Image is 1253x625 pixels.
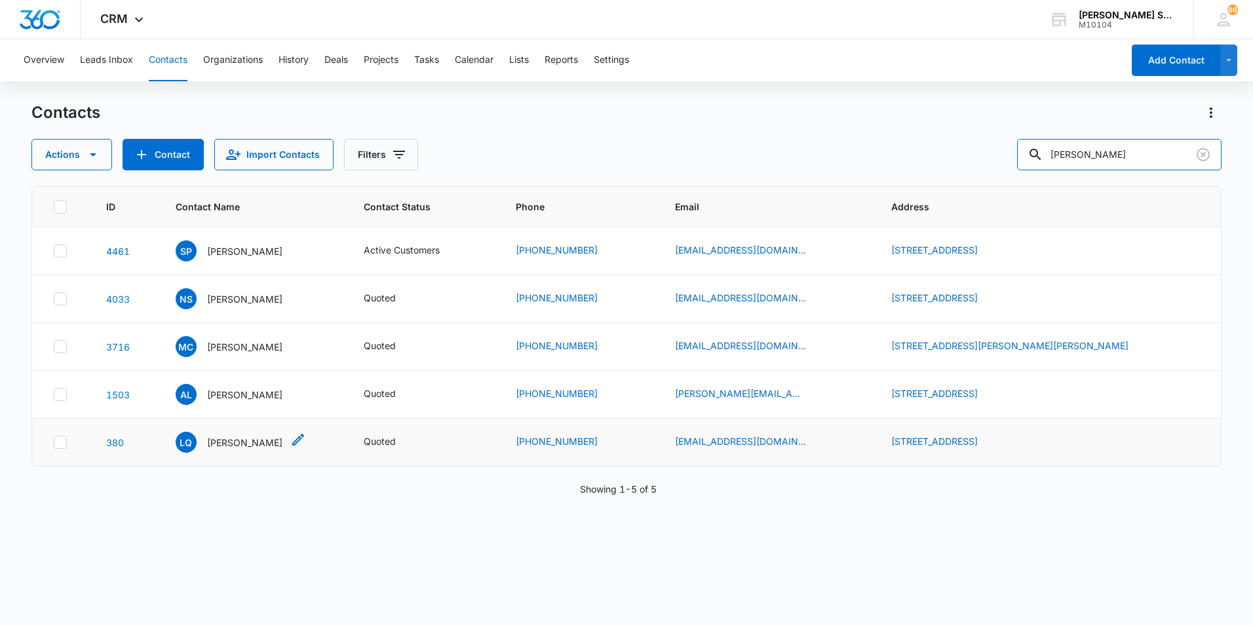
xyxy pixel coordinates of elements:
[176,240,306,261] div: Contact Name - Stephanie Putman - Select to Edit Field
[1017,139,1222,170] input: Search Contacts
[176,384,197,405] span: AL
[364,339,419,354] div: Contact Status - Quoted - Select to Edit Field
[176,240,197,261] span: SP
[455,39,493,81] button: Calendar
[176,432,306,453] div: Contact Name - Lynn Quinlan - Select to Edit Field
[1227,5,1238,15] div: notifications count
[364,243,463,259] div: Contact Status - Active Customers - Select to Edit Field
[364,39,398,81] button: Projects
[675,200,841,214] span: Email
[594,39,629,81] button: Settings
[675,339,806,352] a: [EMAIL_ADDRESS][DOMAIN_NAME]
[891,291,1001,307] div: Address - 264 Lynx Lane, Oswego, IL, 60543 - Select to Edit Field
[214,139,334,170] button: Import Contacts
[279,39,309,81] button: History
[106,246,130,257] a: Navigate to contact details page for Stephanie Putman
[364,387,419,402] div: Contact Status - Quoted - Select to Edit Field
[364,291,419,307] div: Contact Status - Quoted - Select to Edit Field
[24,39,64,81] button: Overview
[675,387,806,400] a: [PERSON_NAME][EMAIL_ADDRESS][DOMAIN_NAME]
[675,339,830,354] div: Email - Corderomirna71@gmail.com - Select to Edit Field
[891,388,978,399] a: [STREET_ADDRESS]
[324,39,348,81] button: Deals
[207,436,282,449] p: [PERSON_NAME]
[106,294,130,305] a: Navigate to contact details page for Nick Simon
[1132,45,1220,76] button: Add Contact
[31,103,100,123] h1: Contacts
[516,434,621,450] div: Phone - (214) 551-5079 - Select to Edit Field
[364,200,465,214] span: Contact Status
[1079,10,1174,20] div: account name
[891,436,978,447] a: [STREET_ADDRESS]
[545,39,578,81] button: Reports
[176,432,197,453] span: LQ
[516,387,598,400] a: [PHONE_NUMBER]
[106,341,130,352] a: Navigate to contact details page for Mirna Cordero
[580,482,657,496] p: Showing 1-5 of 5
[891,244,978,256] a: [STREET_ADDRESS]
[176,336,306,357] div: Contact Name - Mirna Cordero - Select to Edit Field
[891,243,1001,259] div: Address - 2124 Lynwood st, Crest Hill, IL, 60403 - Select to Edit Field
[675,243,806,257] a: [EMAIL_ADDRESS][DOMAIN_NAME]
[1193,144,1214,165] button: Clear
[516,243,621,259] div: Phone - (815) 280-8718 - Select to Edit Field
[100,12,128,26] span: CRM
[516,339,621,354] div: Phone - (630) 841-6715 - Select to Edit Field
[364,291,396,305] div: Quoted
[176,288,197,309] span: NS
[1079,20,1174,29] div: account id
[675,387,830,402] div: Email - amy.l.lynch2013@gmail.com - Select to Edit Field
[207,244,282,258] p: [PERSON_NAME]
[675,243,830,259] div: Email - stephaputman27@gmail.com - Select to Edit Field
[675,291,806,305] a: [EMAIL_ADDRESS][DOMAIN_NAME]
[1201,102,1222,123] button: Actions
[414,39,439,81] button: Tasks
[80,39,133,81] button: Leads Inbox
[516,387,621,402] div: Phone - (817) 437-2111 - Select to Edit Field
[176,336,197,357] span: MC
[176,200,313,214] span: Contact Name
[891,340,1128,351] a: [STREET_ADDRESS][PERSON_NAME][PERSON_NAME]
[364,387,396,400] div: Quoted
[891,292,978,303] a: [STREET_ADDRESS]
[176,384,306,405] div: Contact Name - Amy Lynch - Select to Edit Field
[207,388,282,402] p: [PERSON_NAME]
[516,339,598,352] a: [PHONE_NUMBER]
[207,292,282,306] p: [PERSON_NAME]
[891,339,1152,354] div: Address - 2281 LYNN DR, MONTGOMERY, IL, 60538 - Select to Edit Field
[344,139,418,170] button: Filters
[364,243,440,257] div: Active Customers
[516,291,598,305] a: [PHONE_NUMBER]
[891,434,1001,450] div: Address - 2315 prospect drive, Frisco, TX, 75036 - Select to Edit Field
[106,437,124,448] a: Navigate to contact details page for Lynn Quinlan
[891,200,1181,214] span: Address
[207,340,282,354] p: [PERSON_NAME]
[516,200,625,214] span: Phone
[516,243,598,257] a: [PHONE_NUMBER]
[176,288,306,309] div: Contact Name - Nick Simon - Select to Edit Field
[364,434,419,450] div: Contact Status - Quoted - Select to Edit Field
[364,339,396,352] div: Quoted
[203,39,263,81] button: Organizations
[364,434,396,448] div: Quoted
[149,39,187,81] button: Contacts
[509,39,529,81] button: Lists
[516,434,598,448] a: [PHONE_NUMBER]
[516,291,621,307] div: Phone - (815) 814-5707 - Select to Edit Field
[106,200,125,214] span: ID
[675,291,830,307] div: Email - nsimon308@gmail.com - Select to Edit Field
[675,434,806,448] a: [EMAIL_ADDRESS][DOMAIN_NAME]
[123,139,204,170] button: Add Contact
[891,387,1001,402] div: Address - 2942 Sweet Briar St, Grapevine, TX, 76051 - Select to Edit Field
[675,434,830,450] div: Email - Sunfall1@icloud.com - Select to Edit Field
[31,139,112,170] button: Actions
[106,389,130,400] a: Navigate to contact details page for Amy Lynch
[1227,5,1238,15] span: 86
